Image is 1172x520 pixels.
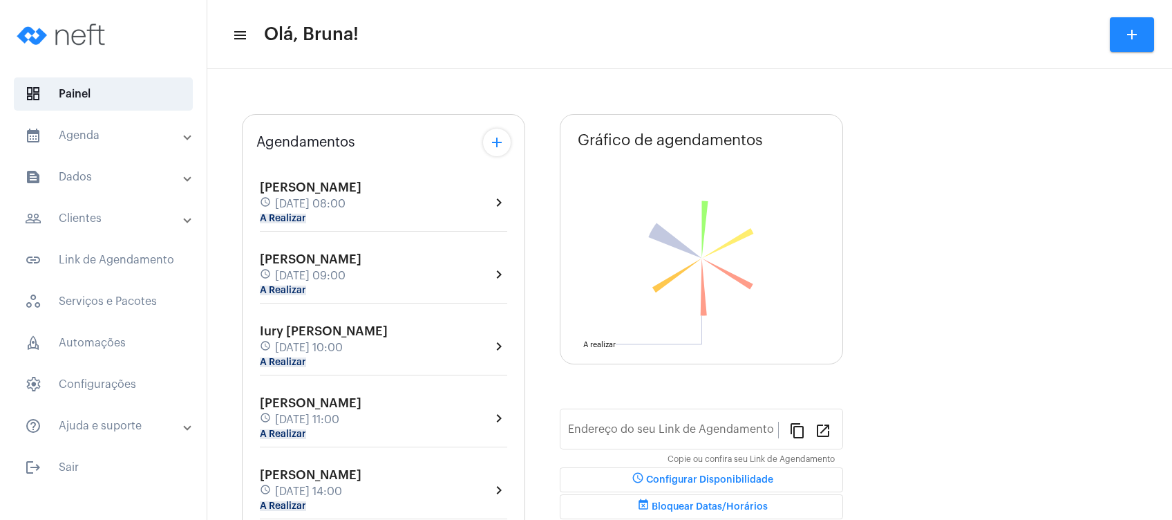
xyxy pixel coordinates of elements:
[14,451,193,484] span: Sair
[256,135,355,150] span: Agendamentos
[8,409,207,443] mat-expansion-panel-header: sidenav iconAjuda e suporte
[260,214,306,223] mat-chip: A Realizar
[578,132,763,149] span: Gráfico de agendamentos
[260,357,306,367] mat-chip: A Realizar
[264,24,359,46] span: Olá, Bruna!
[668,455,835,465] mat-hint: Copie ou confira seu Link de Agendamento
[275,414,339,426] span: [DATE] 11:00
[260,429,306,439] mat-chip: A Realizar
[789,422,806,438] mat-icon: content_copy
[491,410,507,427] mat-icon: chevron_right
[8,119,207,152] mat-expansion-panel-header: sidenav iconAgenda
[260,268,272,284] mat-icon: schedule
[25,252,41,268] mat-icon: sidenav icon
[1124,26,1140,43] mat-icon: add
[25,335,41,351] span: sidenav icon
[14,285,193,318] span: Serviços e Pacotes
[25,376,41,393] span: sidenav icon
[25,293,41,310] span: sidenav icon
[275,342,343,354] span: [DATE] 10:00
[635,499,652,515] mat-icon: event_busy
[260,253,361,266] span: [PERSON_NAME]
[491,266,507,283] mat-icon: chevron_right
[14,77,193,111] span: Painel
[25,459,41,476] mat-icon: sidenav icon
[568,426,778,438] input: Link
[560,494,843,519] button: Bloquear Datas/Horários
[25,418,185,434] mat-panel-title: Ajuda e suporte
[25,210,41,227] mat-icon: sidenav icon
[275,270,346,282] span: [DATE] 09:00
[630,475,773,485] span: Configurar Disponibilidade
[260,397,361,409] span: [PERSON_NAME]
[260,501,306,511] mat-chip: A Realizar
[583,341,616,349] text: A realizar
[489,134,505,151] mat-icon: add
[14,326,193,360] span: Automações
[260,325,388,337] span: Iury [PERSON_NAME]
[25,210,185,227] mat-panel-title: Clientes
[560,467,843,492] button: Configurar Disponibilidade
[25,127,185,144] mat-panel-title: Agenda
[630,472,646,488] mat-icon: schedule
[260,181,361,194] span: [PERSON_NAME]
[14,368,193,401] span: Configurações
[25,169,41,185] mat-icon: sidenav icon
[260,412,272,427] mat-icon: schedule
[25,169,185,185] mat-panel-title: Dados
[11,7,115,62] img: logo-neft-novo-2.png
[260,484,272,499] mat-icon: schedule
[260,340,272,355] mat-icon: schedule
[25,86,41,102] span: sidenav icon
[8,160,207,194] mat-expansion-panel-header: sidenav iconDados
[491,194,507,211] mat-icon: chevron_right
[8,202,207,235] mat-expansion-panel-header: sidenav iconClientes
[815,422,831,438] mat-icon: open_in_new
[275,198,346,210] span: [DATE] 08:00
[260,196,272,212] mat-icon: schedule
[491,482,507,499] mat-icon: chevron_right
[491,338,507,355] mat-icon: chevron_right
[232,27,246,44] mat-icon: sidenav icon
[14,243,193,277] span: Link de Agendamento
[260,469,361,481] span: [PERSON_NAME]
[275,485,342,498] span: [DATE] 14:00
[25,418,41,434] mat-icon: sidenav icon
[635,502,768,512] span: Bloquear Datas/Horários
[25,127,41,144] mat-icon: sidenav icon
[260,286,306,295] mat-chip: A Realizar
